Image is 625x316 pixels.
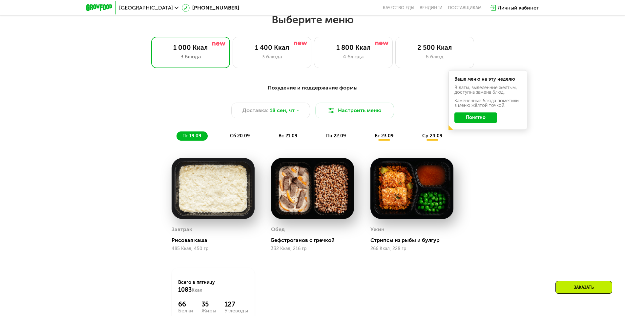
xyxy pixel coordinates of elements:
div: 332 Ккал, 216 гр [271,246,354,251]
div: Бефстроганов с гречкой [271,237,359,244]
a: [PHONE_NUMBER] [182,4,239,12]
button: Настроить меню [315,103,394,118]
span: пт 19.09 [182,133,201,139]
div: 485 Ккал, 450 гр [172,246,255,251]
div: 4 блюда [321,53,386,61]
div: 35 [201,300,216,308]
span: вт 23.09 [375,133,393,139]
div: Рисовая каша [172,237,260,244]
span: Ккал [192,287,202,293]
div: поставщикам [448,5,482,10]
div: Похудение и поддержание формы [118,84,507,92]
div: Обед [271,225,285,234]
div: 127 [224,300,248,308]
div: 2 500 Ккал [402,44,467,51]
div: Углеводы [224,308,248,313]
span: ср 24.09 [422,133,442,139]
span: пн 22.09 [326,133,346,139]
a: Вендинги [420,5,443,10]
div: 6 блюд [402,53,467,61]
button: Понятно [454,112,497,123]
div: Стрипсы из рыбы и булгур [370,237,459,244]
div: Заказать [555,281,612,294]
div: Личный кабинет [498,4,539,12]
div: 266 Ккал, 228 гр [370,246,453,251]
h2: Выберите меню [21,13,604,26]
div: Ваше меню на эту неделю [454,77,521,82]
div: Завтрак [172,225,192,234]
span: 18 сен, чт [270,107,295,114]
div: В даты, выделенные желтым, доступна замена блюд. [454,86,521,95]
span: Доставка: [242,107,268,114]
div: Ужин [370,225,385,234]
div: 66 [178,300,193,308]
div: Всего в пятницу [178,279,248,294]
div: Белки [178,308,193,313]
a: Качество еды [383,5,414,10]
span: сб 20.09 [230,133,250,139]
div: 3 блюда [158,53,223,61]
span: [GEOGRAPHIC_DATA] [119,5,173,10]
div: 1 800 Ккал [321,44,386,51]
div: Жиры [201,308,216,313]
div: 1 000 Ккал [158,44,223,51]
span: 1083 [178,286,192,293]
div: 1 400 Ккал [240,44,304,51]
div: 3 блюда [240,53,304,61]
div: Заменённые блюда пометили в меню жёлтой точкой. [454,99,521,108]
span: вс 21.09 [279,133,297,139]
